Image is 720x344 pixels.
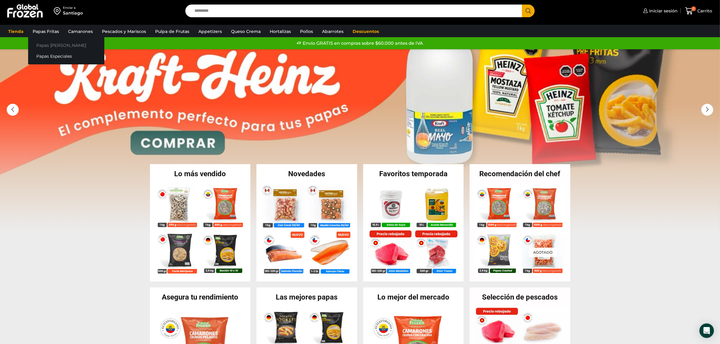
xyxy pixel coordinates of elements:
[28,51,104,62] a: Papas Especiales
[150,170,251,177] h2: Lo más vendido
[470,170,570,177] h2: Recomendación del chef
[152,26,192,37] a: Pulpa de Frutas
[28,40,104,51] a: Papas [PERSON_NAME]
[5,26,27,37] a: Tienda
[350,26,382,37] a: Descuentos
[699,323,714,338] div: Open Intercom Messenger
[684,4,714,18] a: 0 Carrito
[63,6,83,10] div: Enviar a
[529,248,557,257] p: Agotado
[696,8,712,14] span: Carrito
[642,5,678,17] a: Iniciar sesión
[256,294,357,301] h2: Las mejores papas
[195,26,225,37] a: Appetizers
[54,6,63,16] img: address-field-icon.svg
[256,170,357,177] h2: Novedades
[363,294,464,301] h2: Lo mejor del mercado
[470,294,570,301] h2: Selección de pescados
[30,26,62,37] a: Papas Fritas
[319,26,347,37] a: Abarrotes
[297,26,316,37] a: Pollos
[150,294,251,301] h2: Asegura tu rendimiento
[267,26,294,37] a: Hortalizas
[99,26,149,37] a: Pescados y Mariscos
[63,10,83,16] div: Santiago
[7,104,19,116] div: Previous slide
[522,5,535,17] button: Search button
[701,104,713,116] div: Next slide
[691,6,696,11] span: 0
[65,26,96,37] a: Camarones
[363,170,464,177] h2: Favoritos temporada
[648,8,678,14] span: Iniciar sesión
[228,26,264,37] a: Queso Crema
